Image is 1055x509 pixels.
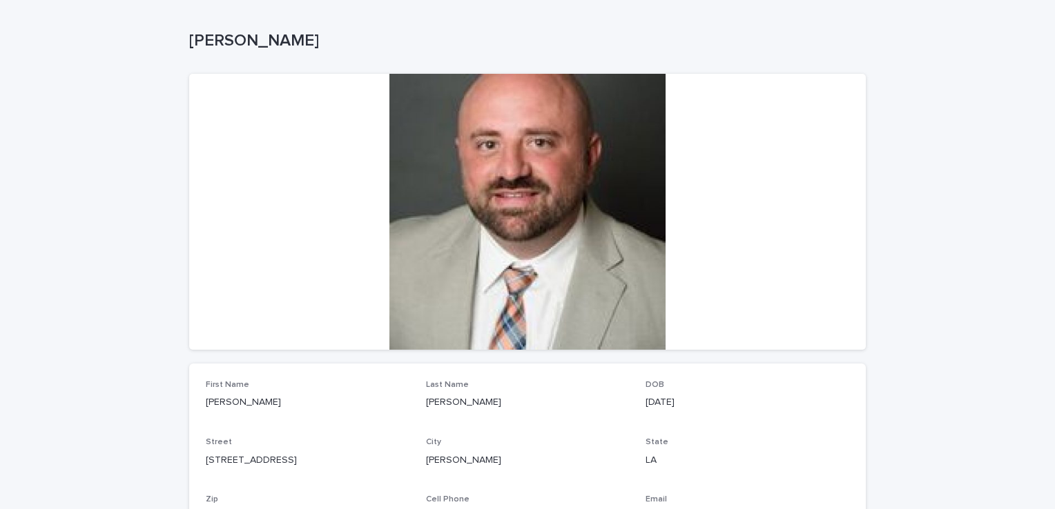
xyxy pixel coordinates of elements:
p: [DATE] [646,395,849,410]
span: Last Name [426,381,469,389]
span: First Name [206,381,249,389]
p: [PERSON_NAME] [189,31,860,51]
span: Zip [206,495,218,503]
span: Street [206,438,232,446]
span: Email [646,495,667,503]
span: Cell Phone [426,495,470,503]
p: [PERSON_NAME] [426,453,630,468]
p: [PERSON_NAME] [206,395,409,410]
p: [STREET_ADDRESS] [206,453,409,468]
p: [PERSON_NAME] [426,395,630,410]
span: City [426,438,441,446]
span: DOB [646,381,664,389]
p: LA [646,453,849,468]
span: State [646,438,668,446]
